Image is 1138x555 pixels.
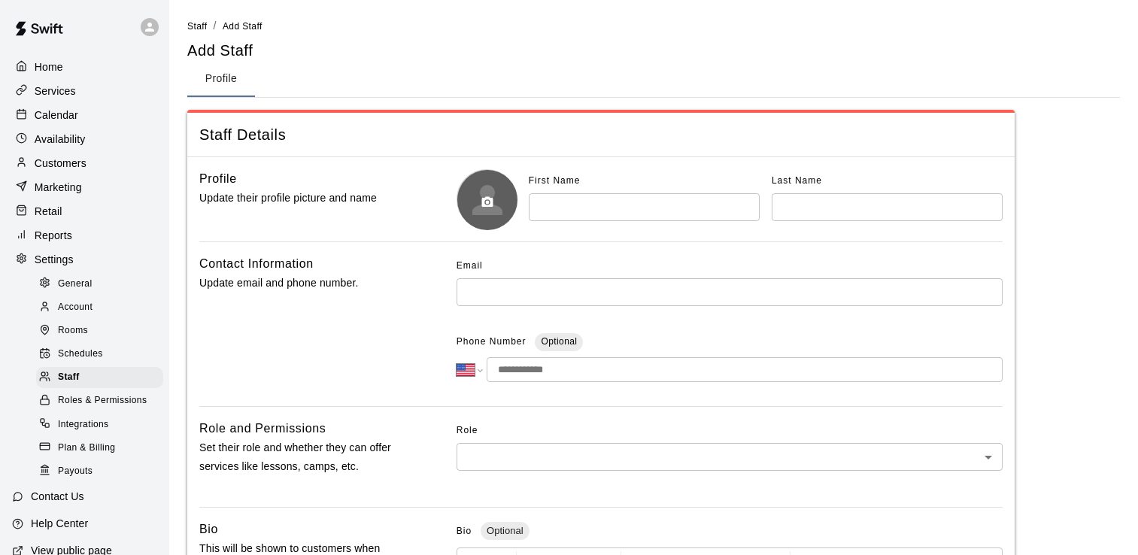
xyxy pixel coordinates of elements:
[199,419,326,438] h6: Role and Permissions
[58,417,109,432] span: Integrations
[36,366,169,390] a: Staff
[35,156,86,171] p: Customers
[58,323,88,338] span: Rooms
[12,104,157,126] a: Calendar
[199,254,314,274] h6: Contact Information
[199,438,408,476] p: Set their role and whether they can offer services like lessons, camps, etc.
[35,228,72,243] p: Reports
[35,204,62,219] p: Retail
[199,274,408,293] p: Update email and phone number.
[31,516,88,531] p: Help Center
[36,414,163,435] div: Integrations
[35,252,74,267] p: Settings
[58,464,93,479] span: Payouts
[58,393,147,408] span: Roles & Permissions
[58,441,115,456] span: Plan & Billing
[187,18,1120,35] nav: breadcrumb
[12,176,157,199] a: Marketing
[36,367,163,388] div: Staff
[12,200,157,223] a: Retail
[58,277,93,292] span: General
[36,438,163,459] div: Plan & Billing
[529,175,581,186] span: First Name
[58,347,103,362] span: Schedules
[187,41,253,61] h5: Add Staff
[36,320,163,341] div: Rooms
[12,152,157,174] a: Customers
[36,272,169,296] a: General
[199,520,218,539] h6: Bio
[12,128,157,150] a: Availability
[36,461,163,482] div: Payouts
[36,390,163,411] div: Roles & Permissions
[12,248,157,271] a: Settings
[457,330,527,354] span: Phone Number
[772,175,822,186] span: Last Name
[31,489,84,504] p: Contact Us
[187,21,207,32] span: Staff
[35,132,86,147] p: Availability
[36,297,163,318] div: Account
[187,61,1120,97] div: staff form tabs
[36,274,163,295] div: General
[213,18,216,34] li: /
[12,80,157,102] a: Services
[457,419,1003,443] span: Role
[36,296,169,319] a: Account
[35,59,63,74] p: Home
[36,343,169,366] a: Schedules
[223,21,262,32] span: Add Staff
[35,108,78,123] p: Calendar
[541,336,577,347] span: Optional
[199,169,237,189] h6: Profile
[35,83,76,99] p: Services
[12,56,157,78] a: Home
[35,180,82,195] p: Marketing
[58,300,93,315] span: Account
[36,436,169,459] a: Plan & Billing
[36,459,169,483] a: Payouts
[187,61,255,97] button: Profile
[36,413,169,436] a: Integrations
[36,390,169,413] a: Roles & Permissions
[199,189,408,208] p: Update their profile picture and name
[199,125,1003,145] span: Staff Details
[58,370,80,385] span: Staff
[12,224,157,247] a: Reports
[457,526,472,536] span: Bio
[36,320,169,343] a: Rooms
[187,20,207,32] a: Staff
[36,344,163,365] div: Schedules
[481,525,529,536] span: Optional
[457,254,483,278] span: Email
